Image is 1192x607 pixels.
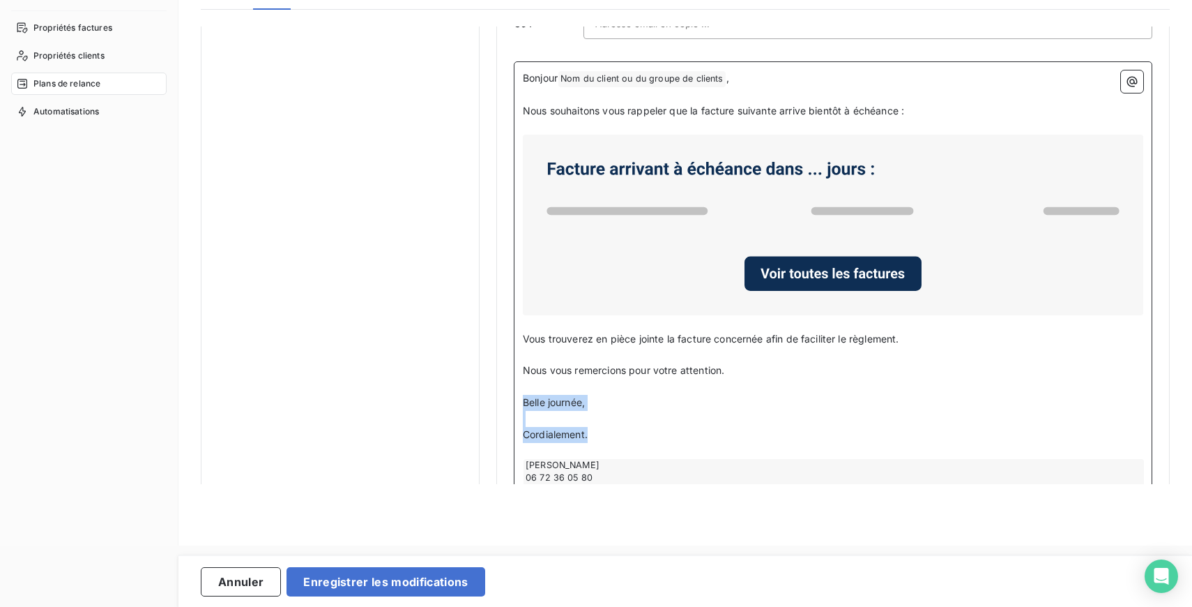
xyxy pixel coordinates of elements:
[33,105,99,118] span: Automatisations
[11,100,167,123] a: Automatisations
[33,50,105,62] span: Propriétés clients
[726,72,729,84] span: ,
[11,17,167,39] a: Propriétés factures
[523,72,558,84] span: Bonjour
[523,105,904,117] span: Nous souhaitons vous rappeler que la facture suivante arrive bientôt à échéance :
[523,396,585,408] span: Belle journée,
[523,364,724,376] span: Nous vous remercions pour votre attention.
[523,333,899,345] span: Vous trouverez en pièce jointe la facture concernée afin de faciliter le règlement.
[33,77,100,90] span: Plans de relance
[558,71,726,87] span: Nom du client ou du groupe de clients
[1145,560,1178,593] div: Open Intercom Messenger
[11,45,167,67] a: Propriétés clients
[523,428,588,440] span: Cordialement.
[33,22,112,34] span: Propriétés factures
[11,73,167,95] a: Plans de relance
